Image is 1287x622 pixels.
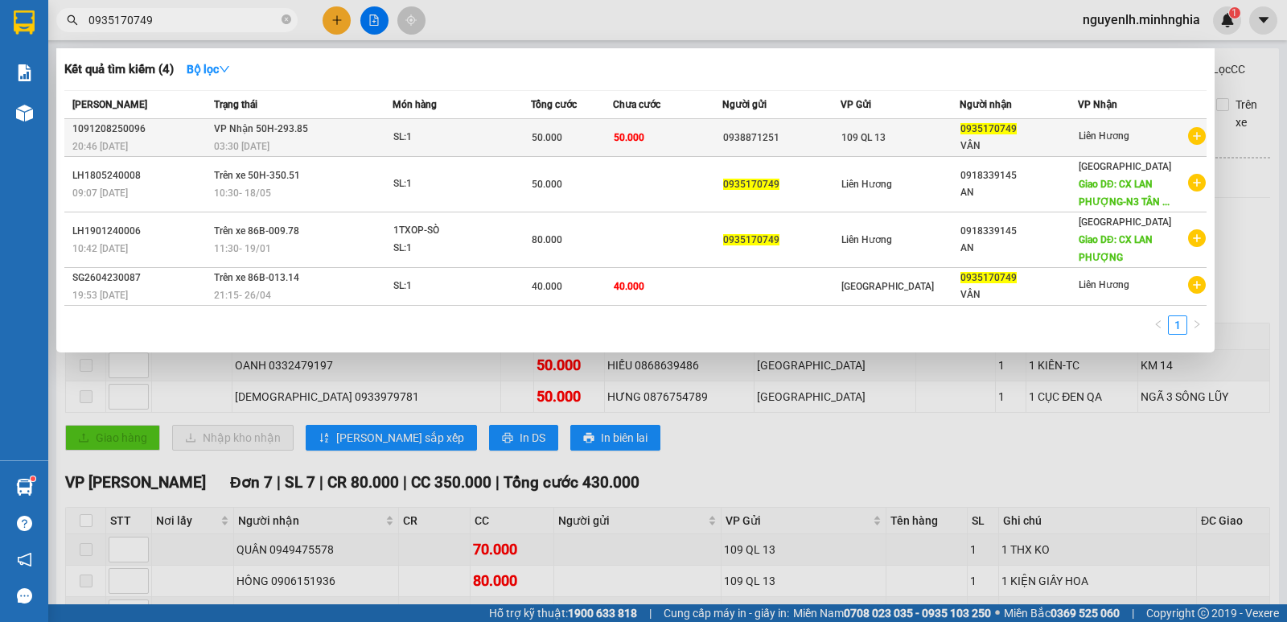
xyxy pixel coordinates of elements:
[174,56,243,82] button: Bộ lọcdown
[1079,279,1129,290] span: Liên Hương
[841,99,871,110] span: VP Gửi
[532,179,562,190] span: 50.000
[17,516,32,531] span: question-circle
[14,10,35,35] img: logo-vxr
[187,63,230,76] strong: Bộ lọc
[393,240,514,257] div: SL: 1
[723,130,840,146] div: 0938871251
[1079,130,1129,142] span: Liên Hương
[72,121,209,138] div: 1091208250096
[17,588,32,603] span: message
[282,14,291,24] span: close-circle
[393,222,514,240] div: 1TXOP-SÒ
[16,479,33,496] img: warehouse-icon
[532,132,562,143] span: 50.000
[1079,234,1153,263] span: Giao DĐ: CX LAN PHƯỢNG
[532,281,562,292] span: 40.000
[723,234,779,245] span: 0935170749
[1187,315,1207,335] li: Next Page
[72,99,147,110] span: [PERSON_NAME]
[31,476,35,481] sup: 1
[214,272,299,283] span: Trên xe 86B-013.14
[531,99,577,110] span: Tổng cước
[960,223,1077,240] div: 0918339145
[72,223,209,240] div: LH1901240006
[1149,315,1168,335] li: Previous Page
[614,132,644,143] span: 50.000
[72,141,128,152] span: 20:46 [DATE]
[1192,319,1202,329] span: right
[72,270,209,286] div: SG2604230087
[722,99,767,110] span: Người gửi
[64,61,174,78] h3: Kết quả tìm kiếm ( 4 )
[214,99,257,110] span: Trạng thái
[393,175,514,193] div: SL: 1
[1188,229,1206,247] span: plus-circle
[1187,315,1207,335] button: right
[614,281,644,292] span: 40.000
[960,167,1077,184] div: 0918339145
[16,105,33,122] img: warehouse-icon
[1153,319,1163,329] span: left
[960,184,1077,201] div: AN
[393,99,437,110] span: Món hàng
[393,129,514,146] div: SL: 1
[393,278,514,295] div: SL: 1
[282,13,291,28] span: close-circle
[960,99,1012,110] span: Người nhận
[1188,174,1206,192] span: plus-circle
[960,123,1017,134] span: 0935170749
[219,64,230,75] span: down
[72,167,209,184] div: LH1805240008
[1079,216,1171,228] span: [GEOGRAPHIC_DATA]
[72,243,128,254] span: 10:42 [DATE]
[723,179,779,190] span: 0935170749
[17,552,32,567] span: notification
[841,281,934,292] span: [GEOGRAPHIC_DATA]
[1168,315,1187,335] li: 1
[960,138,1077,154] div: VÂN
[1188,276,1206,294] span: plus-circle
[1188,127,1206,145] span: plus-circle
[214,123,308,134] span: VP Nhận 50H-293.85
[960,272,1017,283] span: 0935170749
[1149,315,1168,335] button: left
[1079,161,1171,172] span: [GEOGRAPHIC_DATA]
[1078,99,1117,110] span: VP Nhận
[1079,179,1170,208] span: Giao DĐ: CX LAN PHƯỢNG-N3 TÂN ...
[1169,316,1186,334] a: 1
[960,240,1077,257] div: AN
[214,141,269,152] span: 03:30 [DATE]
[613,99,660,110] span: Chưa cước
[841,179,892,190] span: Liên Hương
[67,14,78,26] span: search
[214,243,271,254] span: 11:30 - 19/01
[841,132,886,143] span: 109 QL 13
[72,187,128,199] span: 09:07 [DATE]
[532,234,562,245] span: 80.000
[214,170,300,181] span: Trên xe 50H-350.51
[214,187,271,199] span: 10:30 - 18/05
[841,234,892,245] span: Liên Hương
[88,11,278,29] input: Tìm tên, số ĐT hoặc mã đơn
[214,225,299,237] span: Trên xe 86B-009.78
[214,290,271,301] span: 21:15 - 26/04
[72,290,128,301] span: 19:53 [DATE]
[16,64,33,81] img: solution-icon
[960,286,1077,303] div: VÂN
